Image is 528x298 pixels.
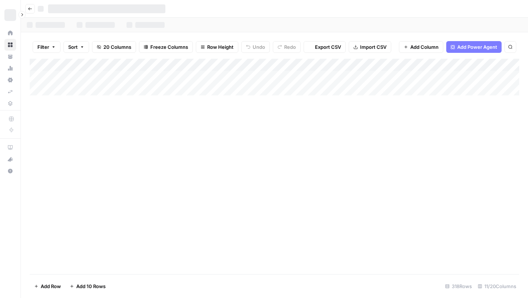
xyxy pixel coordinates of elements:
span: Filter [37,43,49,51]
span: Row Height [207,43,234,51]
button: Row Height [196,41,238,53]
button: Add Row [30,280,65,292]
span: Undo [253,43,265,51]
a: Usage [4,62,16,74]
span: Sort [68,43,78,51]
button: Export CSV [304,41,346,53]
a: Browse [4,39,16,51]
a: Syncs [4,86,16,98]
button: 20 Columns [92,41,136,53]
span: Add Power Agent [457,43,497,51]
button: Filter [33,41,60,53]
div: 318 Rows [442,280,475,292]
button: Add 10 Rows [65,280,110,292]
span: Import CSV [360,43,386,51]
button: Add Power Agent [446,41,502,53]
span: Export CSV [315,43,341,51]
button: Freeze Columns [139,41,193,53]
button: Sort [63,41,89,53]
button: Redo [273,41,301,53]
button: Help + Support [4,165,16,177]
span: Add Column [410,43,439,51]
button: What's new? [4,153,16,165]
a: Data Library [4,98,16,109]
a: Home [4,27,16,39]
span: Add 10 Rows [76,283,106,290]
span: Add Row [41,283,61,290]
span: Freeze Columns [150,43,188,51]
button: Undo [241,41,270,53]
div: What's new? [5,154,16,165]
a: AirOps Academy [4,142,16,153]
button: Add Column [399,41,443,53]
span: 20 Columns [103,43,131,51]
span: Redo [284,43,296,51]
a: Your Data [4,51,16,62]
div: 11/20 Columns [475,280,519,292]
a: Settings [4,74,16,86]
button: Import CSV [349,41,391,53]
